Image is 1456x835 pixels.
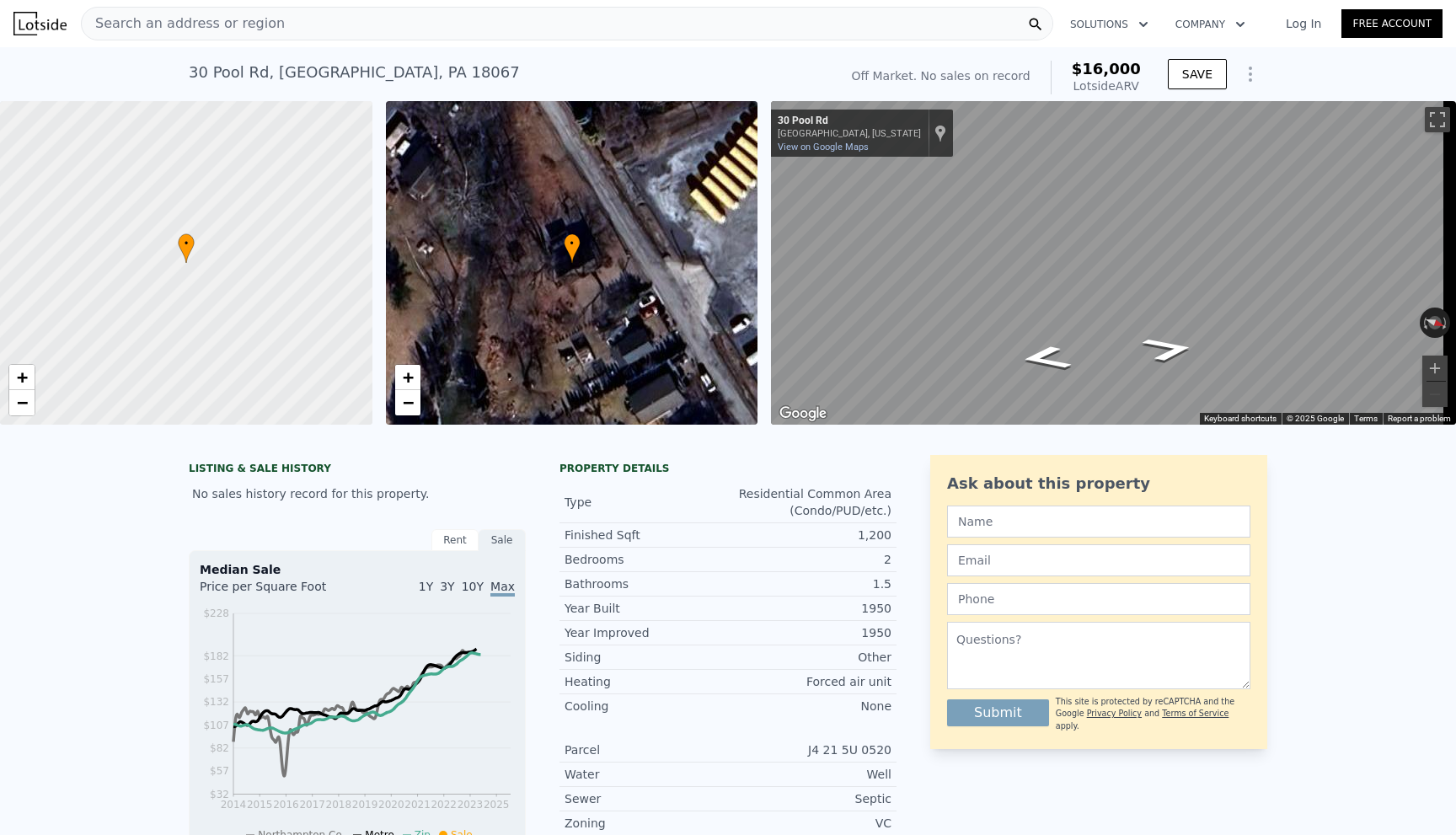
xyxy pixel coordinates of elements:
[17,392,28,413] span: −
[947,506,1250,538] input: Name
[775,403,831,425] img: Google
[565,551,728,568] div: Bedrooms
[778,142,869,153] a: View on Google Maps
[210,742,229,754] tspan: $82
[778,128,921,139] div: [GEOGRAPHIC_DATA], [US_STATE]
[203,608,229,619] tspan: $228
[934,124,946,142] a: Show location on map
[728,790,891,807] div: Septic
[565,673,728,690] div: Heating
[402,392,413,413] span: −
[728,698,891,715] div: None
[771,101,1456,425] div: Map
[462,580,484,593] span: 10Y
[395,365,420,390] a: Zoom in
[484,799,510,811] tspan: 2025
[728,527,891,543] div: 1,200
[458,799,484,811] tspan: 2023
[771,101,1456,425] div: Street View
[1204,413,1277,425] button: Keyboard shortcuts
[778,115,921,128] div: 30 Pool Rd
[728,673,891,690] div: Forced air unit
[221,799,247,811] tspan: 2014
[1072,60,1141,78] span: $16,000
[1425,107,1450,132] button: Toggle fullscreen view
[947,544,1250,576] input: Email
[13,12,67,35] img: Lotside
[82,13,285,34] span: Search an address or region
[178,233,195,263] div: •
[728,600,891,617] div: 1950
[728,815,891,832] div: VC
[9,365,35,390] a: Zoom in
[431,799,457,811] tspan: 2022
[565,527,728,543] div: Finished Sqft
[178,236,195,251] span: •
[728,575,891,592] div: 1.5
[565,815,728,832] div: Zoning
[189,61,520,84] div: 30 Pool Rd , [GEOGRAPHIC_DATA] , PA 18067
[559,462,897,475] div: Property details
[775,403,831,425] a: Open this area in Google Maps (opens a new window)
[728,766,891,783] div: Well
[728,649,891,666] div: Other
[947,472,1250,495] div: Ask about this property
[565,494,728,511] div: Type
[1420,308,1429,338] button: Rotate counterclockwise
[565,698,728,715] div: Cooling
[210,789,229,800] tspan: $32
[200,578,357,605] div: Price per Square Foot
[565,600,728,617] div: Year Built
[1419,312,1452,334] button: Reset the view
[1422,356,1448,381] button: Zoom in
[395,390,420,415] a: Zoom out
[565,624,728,641] div: Year Improved
[273,799,299,811] tspan: 2016
[490,580,515,597] span: Max
[1341,9,1443,38] a: Free Account
[728,485,891,519] div: Residential Common Area (Condo/PUD/etc.)
[402,367,413,388] span: +
[1162,9,1259,40] button: Company
[1162,709,1228,718] a: Terms of Service
[378,799,404,811] tspan: 2020
[565,790,728,807] div: Sewer
[1287,414,1344,423] span: © 2025 Google
[565,575,728,592] div: Bathrooms
[404,799,431,811] tspan: 2021
[1057,9,1162,40] button: Solutions
[947,583,1250,615] input: Phone
[851,67,1030,84] div: Off Market. No sales on record
[1234,57,1267,91] button: Show Options
[728,551,891,568] div: 2
[1266,15,1341,32] a: Log In
[1388,414,1451,423] a: Report a problem
[419,580,433,593] span: 1Y
[326,799,352,811] tspan: 2018
[200,561,515,578] div: Median Sale
[189,479,526,509] div: No sales history record for this property.
[247,799,273,811] tspan: 2015
[565,766,728,783] div: Water
[431,529,479,551] div: Rent
[352,799,378,811] tspan: 2019
[440,580,454,593] span: 3Y
[203,650,229,662] tspan: $182
[1354,414,1378,423] a: Terms (opens in new tab)
[1087,709,1142,718] a: Privacy Policy
[1072,78,1141,94] div: Lotside ARV
[203,720,229,731] tspan: $107
[9,390,35,415] a: Zoom out
[210,765,229,777] tspan: $57
[998,340,1094,376] path: Go Southeast, Pool Rd
[565,741,728,758] div: Parcel
[947,699,1049,726] button: Submit
[299,799,325,811] tspan: 2017
[1168,59,1227,89] button: SAVE
[189,462,526,479] div: LISTING & SALE HISTORY
[479,529,526,551] div: Sale
[1120,330,1218,367] path: Go Northwest, Pool Rd
[203,673,229,685] tspan: $157
[1056,696,1250,732] div: This site is protected by reCAPTCHA and the Google and apply.
[17,367,28,388] span: +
